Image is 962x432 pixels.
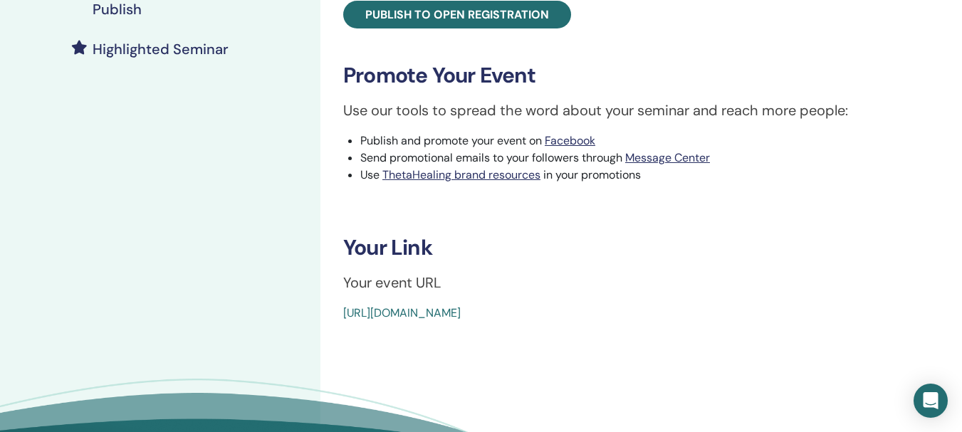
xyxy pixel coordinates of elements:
h4: Publish [93,1,142,18]
li: Send promotional emails to your followers through [360,149,939,167]
h3: Promote Your Event [343,63,939,88]
a: ThetaHealing brand resources [382,167,540,182]
a: [URL][DOMAIN_NAME] [343,305,461,320]
a: Publish to open registration [343,1,571,28]
span: Publish to open registration [365,7,549,22]
p: Use our tools to spread the word about your seminar and reach more people: [343,100,939,121]
h3: Your Link [343,235,939,260]
li: Use in your promotions [360,167,939,184]
a: Facebook [545,133,595,148]
p: Your event URL [343,272,939,293]
h4: Highlighted Seminar [93,41,229,58]
a: Message Center [625,150,710,165]
li: Publish and promote your event on [360,132,939,149]
div: Open Intercom Messenger [914,384,948,418]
